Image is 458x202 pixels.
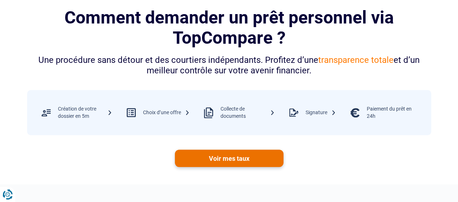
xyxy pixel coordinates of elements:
[306,109,336,116] div: Signature
[367,106,421,120] div: Paiement du prêt en 24h
[318,55,394,65] span: transparence totale
[27,8,431,47] h2: Comment demander un prêt personnel via TopCompare ?
[143,109,190,116] div: Choix d’une offre
[175,150,283,167] a: Voir mes taux
[27,55,431,76] div: Une procédure sans détour et des courtiers indépendants. Profitez d’une et d’un meilleur contrôle...
[58,106,112,120] div: Création de votre dossier en 5m
[220,106,275,120] div: Collecte de documents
